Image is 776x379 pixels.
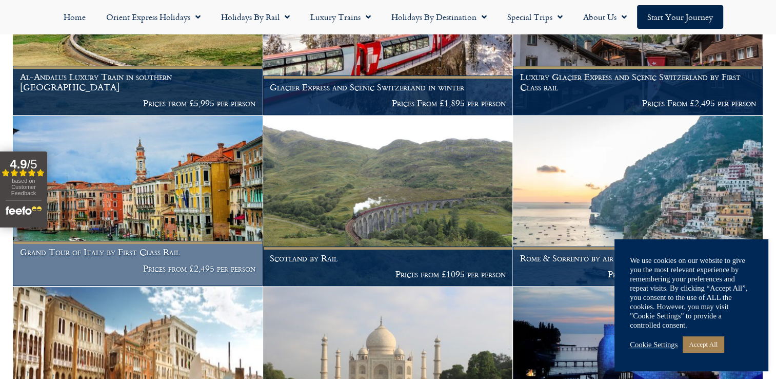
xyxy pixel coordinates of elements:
a: About Us [573,5,637,29]
p: Prices From £1,895 per person [270,98,506,108]
a: Special Trips [497,5,573,29]
a: Holidays by Destination [381,5,497,29]
a: Grand Tour of Italy by First Class Rail Prices from £2,495 per person [13,116,263,287]
a: Scotland by Rail Prices from £1095 per person [263,116,513,287]
p: Prices From £2,495 per person [520,98,756,108]
p: Prices from £5,995 per person [20,98,256,108]
h1: Rome & Sorrento by air and First Class Rail [520,253,756,263]
h1: Grand Tour of Italy by First Class Rail [20,247,256,257]
a: Start your Journey [637,5,723,29]
p: Prices from £2,495 per person [20,263,256,274]
p: Prices starting from £1,695 per person [520,269,756,279]
h1: Scotland by Rail [270,253,506,263]
h1: Glacier Express and Scenic Switzerland in winter [270,82,506,92]
p: Prices from £1095 per person [270,269,506,279]
a: Home [53,5,96,29]
h1: Al-Andalus Luxury Train in southern [GEOGRAPHIC_DATA] [20,72,256,92]
a: Orient Express Holidays [96,5,211,29]
a: Luxury Trains [300,5,381,29]
h1: Luxury Glacier Express and Scenic Switzerland by First Class rail [520,72,756,92]
a: Rome & Sorrento by air and First Class Rail Prices starting from £1,695 per person [513,116,763,287]
div: We use cookies on our website to give you the most relevant experience by remembering your prefer... [630,256,753,330]
nav: Menu [5,5,771,29]
a: Holidays by Rail [211,5,300,29]
a: Accept All [683,336,724,352]
a: Cookie Settings [630,340,678,349]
